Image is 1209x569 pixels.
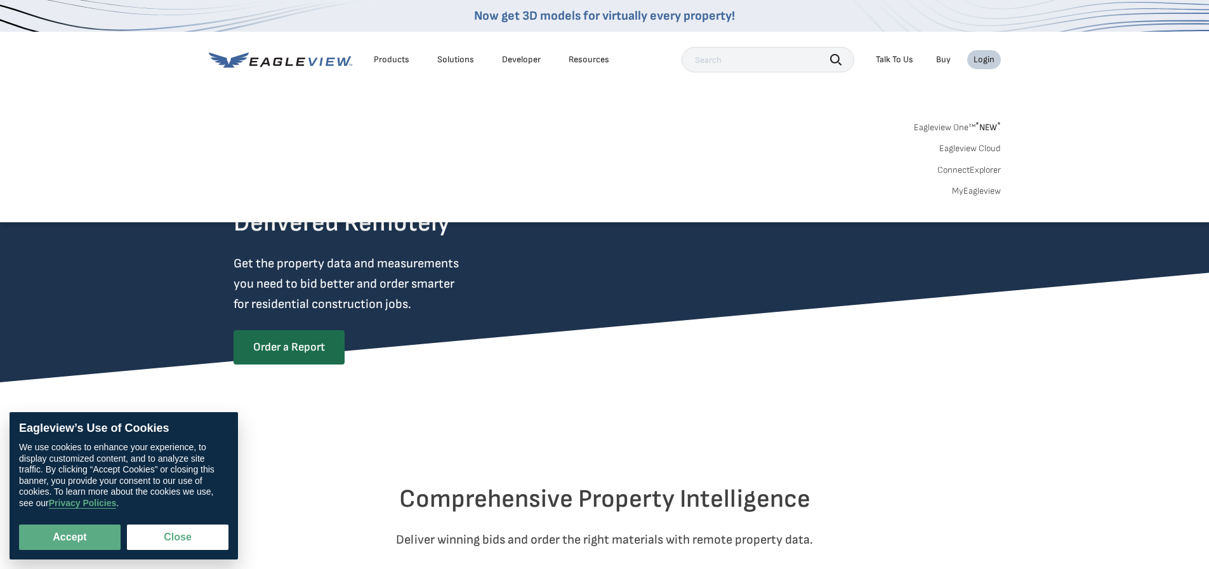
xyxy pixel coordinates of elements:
a: Now get 3D models for virtually every property! [474,8,735,23]
a: Developer [502,54,541,65]
a: Privacy Policies [49,498,117,509]
div: We use cookies to enhance your experience, to display customized content, and to analyze site tra... [19,442,228,509]
h2: Comprehensive Property Intelligence [234,484,976,514]
div: Resources [569,54,609,65]
div: Solutions [437,54,474,65]
div: Login [974,54,994,65]
a: Eagleview Cloud [939,143,1001,154]
a: MyEagleview [952,185,1001,197]
button: Accept [19,525,121,550]
a: Eagleview One™*NEW* [914,118,1001,133]
div: Products [374,54,409,65]
a: Order a Report [234,330,345,365]
p: Get the property data and measurements you need to bid better and order smarter for residential c... [234,253,512,314]
p: Deliver winning bids and order the right materials with remote property data. [234,530,976,550]
input: Search [682,47,854,72]
a: ConnectExplorer [937,164,1001,176]
div: Eagleview’s Use of Cookies [19,422,228,436]
button: Close [127,525,228,550]
span: NEW [975,122,1001,133]
a: Buy [936,54,951,65]
div: Talk To Us [876,54,913,65]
